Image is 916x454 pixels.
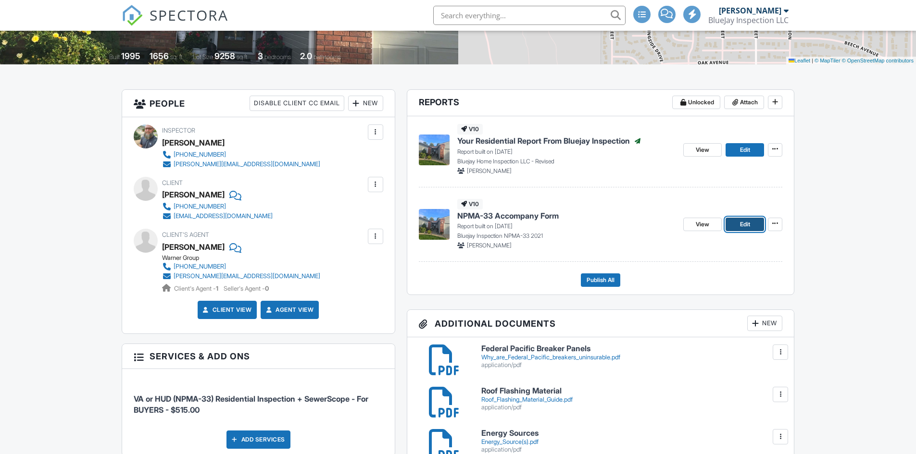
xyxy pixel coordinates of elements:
a: Energy Sources Energy_Source(s).pdf application/pdf [481,429,783,454]
a: Federal Pacific Breaker Panels Why_are_Federal_Pacific_breakers_uninsurable.pdf application/pdf [481,344,783,369]
span: sq. ft. [170,53,184,61]
div: application/pdf [481,446,783,454]
span: sq.ft. [237,53,249,61]
span: Lot Size [193,53,213,61]
div: 9258 [214,51,235,61]
a: [PHONE_NUMBER] [162,202,273,211]
a: Agent View [264,305,314,315]
a: [PERSON_NAME][EMAIL_ADDRESS][DOMAIN_NAME] [162,160,320,169]
img: The Best Home Inspection Software - Spectora [122,5,143,26]
h3: Services & Add ons [122,344,395,369]
div: application/pdf [481,361,783,369]
span: Client [162,179,183,186]
span: Inspector [162,127,195,134]
div: Add Services [226,430,290,449]
a: © OpenStreetMap contributors [842,58,914,63]
div: [PHONE_NUMBER] [174,263,226,270]
span: bathrooms [314,53,341,61]
h6: Roof Flashing Material [481,387,783,395]
a: © MapTiler [815,58,841,63]
div: [PHONE_NUMBER] [174,151,226,159]
div: [PERSON_NAME][EMAIL_ADDRESS][DOMAIN_NAME] [174,160,320,168]
div: BlueJay Inspection LLC [708,15,789,25]
div: 1995 [121,51,140,61]
span: | [812,58,813,63]
div: [PERSON_NAME] [719,6,781,15]
div: [PERSON_NAME] [162,187,225,202]
a: [PERSON_NAME] [162,240,225,254]
h6: Federal Pacific Breaker Panels [481,344,783,353]
input: Search everything... [433,6,626,25]
span: Built [109,53,120,61]
h6: Energy Sources [481,429,783,438]
a: [PHONE_NUMBER] [162,262,320,271]
div: Why_are_Federal_Pacific_breakers_uninsurable.pdf [481,354,783,361]
div: 3 [258,51,263,61]
h3: Additional Documents [407,310,794,337]
div: New [747,316,782,331]
div: Energy_Source(s).pdf [481,438,783,446]
div: application/pdf [481,404,783,411]
a: [EMAIL_ADDRESS][DOMAIN_NAME] [162,211,273,221]
a: [PHONE_NUMBER] [162,150,320,160]
div: [PERSON_NAME] [162,135,225,150]
span: bedrooms [264,53,291,61]
span: VA or HUD (NPMA-33) Residential Inspection + SewerScope - For BUYERS - $515.00 [134,394,368,414]
div: [EMAIL_ADDRESS][DOMAIN_NAME] [174,212,273,220]
div: New [348,96,383,111]
a: [PERSON_NAME][EMAIL_ADDRESS][DOMAIN_NAME] [162,271,320,281]
a: Client View [201,305,252,315]
a: SPECTORA [122,13,228,33]
div: 2.0 [300,51,312,61]
div: 1656 [150,51,169,61]
span: SPECTORA [150,5,228,25]
a: Roof Flashing Material Roof_Flashing_Material_Guide.pdf application/pdf [481,387,783,411]
div: Roof_Flashing_Material_Guide.pdf [481,396,783,404]
div: Warner Group [162,254,328,262]
span: Client's Agent - [174,285,220,292]
a: Leaflet [789,58,810,63]
span: Client's Agent [162,231,209,238]
h3: People [122,90,395,117]
div: Disable Client CC Email [250,96,344,111]
div: [PERSON_NAME][EMAIL_ADDRESS][DOMAIN_NAME] [174,272,320,280]
li: Service: VA or HUD (NPMA-33) Residential Inspection + SewerScope - For BUYERS [134,376,383,423]
strong: 0 [265,285,269,292]
strong: 1 [216,285,218,292]
div: [PHONE_NUMBER] [174,203,226,210]
span: Seller's Agent - [224,285,269,292]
